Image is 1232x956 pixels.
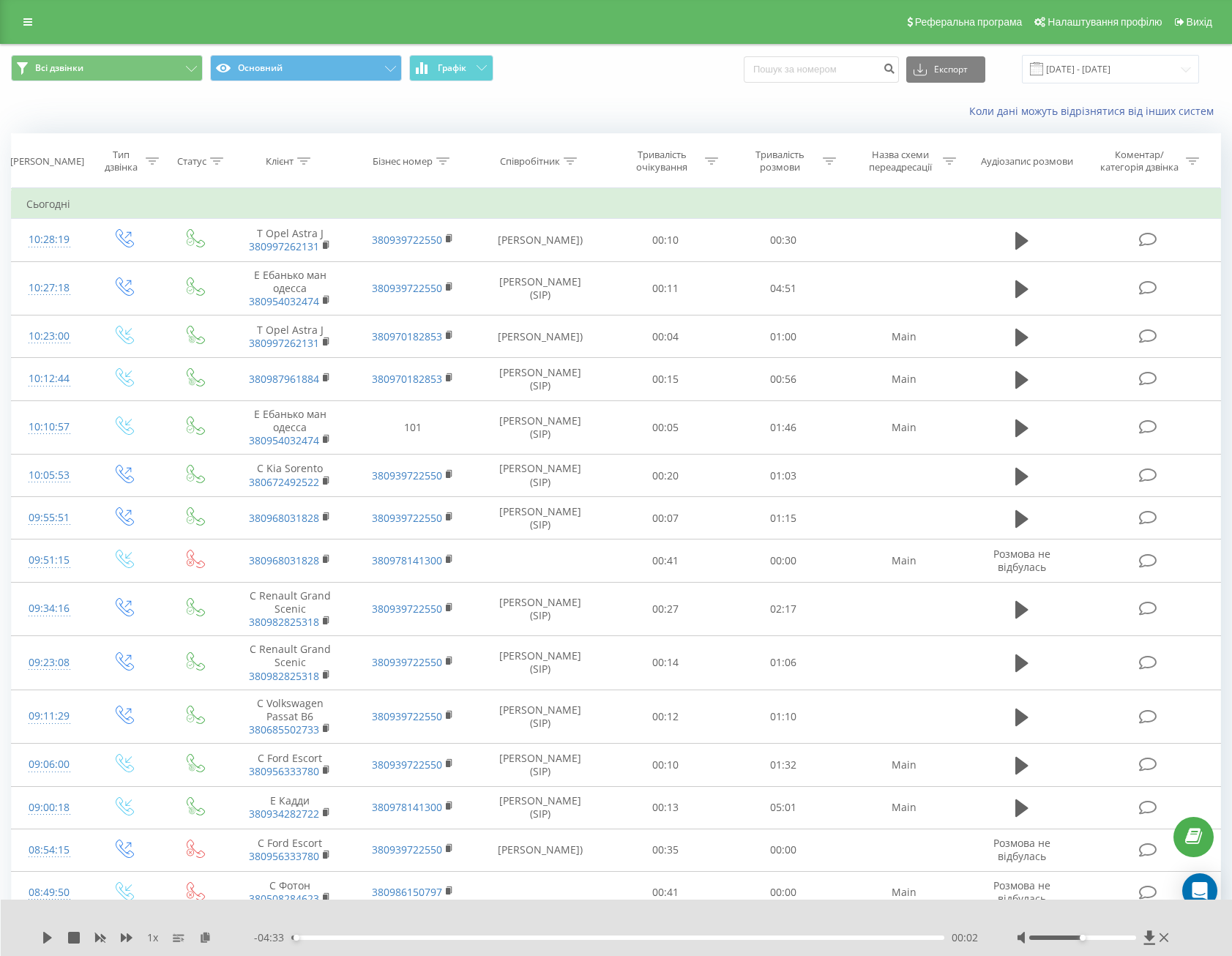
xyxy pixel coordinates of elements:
[474,400,607,455] td: [PERSON_NAME] (SIP)
[725,358,843,400] td: 00:56
[606,358,724,400] td: 00:15
[606,744,724,786] td: 00:10
[228,455,351,497] td: С Kia Sorento
[500,155,560,168] div: Співробітник
[725,497,843,539] td: 01:15
[249,669,319,683] a: 380982825318
[843,315,966,358] td: Main
[606,871,724,914] td: 00:41
[249,511,319,525] a: 380968031828
[11,55,203,81] button: Всі дзвінки
[26,793,72,822] div: 09:00:18
[26,836,72,864] div: 08:54:15
[249,764,319,778] a: 380956333780
[725,261,843,315] td: 04:51
[249,722,319,736] a: 380685502733
[372,758,442,772] a: 380939722550
[474,582,607,636] td: [PERSON_NAME] (SIP)
[351,400,474,455] td: 101
[843,400,966,455] td: Main
[372,372,442,386] a: 380970182853
[474,261,607,315] td: [PERSON_NAME] (SIP)
[26,322,72,351] div: 10:23:00
[228,261,351,315] td: Е Ебанько ман одесса
[372,553,442,567] a: 380978141300
[981,155,1073,168] div: Аудіозапис розмови
[993,878,1050,905] span: Розмова не відбулась
[915,16,1023,28] span: Реферальна програма
[26,594,72,623] div: 09:34:16
[725,455,843,497] td: 01:03
[372,800,442,814] a: 380978141300
[606,455,724,497] td: 00:20
[843,358,966,400] td: Main
[35,62,83,74] span: Всі дзвінки
[474,455,607,497] td: [PERSON_NAME] (SIP)
[606,497,724,539] td: 00:07
[26,878,72,907] div: 08:49:50
[843,744,966,786] td: Main
[228,871,351,914] td: С Фотон
[26,702,72,731] div: 09:11:29
[474,690,607,744] td: [PERSON_NAME] (SIP)
[606,636,724,690] td: 00:14
[474,744,607,786] td: [PERSON_NAME] (SIP)
[725,690,843,744] td: 01:10
[228,829,351,871] td: С Ford Escort
[474,829,607,871] td: [PERSON_NAME])
[606,582,724,636] td: 00:27
[474,497,607,539] td: [PERSON_NAME] (SIP)
[606,261,724,315] td: 00:11
[725,744,843,786] td: 01:32
[249,615,319,629] a: 380982825318
[1097,149,1182,173] div: Коментар/категорія дзвінка
[147,930,158,945] span: 1 x
[100,149,142,173] div: Тип дзвінка
[741,149,819,173] div: Тривалість розмови
[228,582,351,636] td: С Renault Grand Scenic
[228,690,351,744] td: С Volkswagen Passat B6
[725,315,843,358] td: 01:00
[1187,16,1212,28] span: Вихід
[372,281,442,295] a: 380939722550
[969,104,1221,118] a: Коли дані можуть відрізнятися вiд інших систем
[26,413,72,441] div: 10:10:57
[26,365,72,393] div: 10:12:44
[254,930,291,945] span: - 04:33
[474,358,607,400] td: [PERSON_NAME] (SIP)
[606,539,724,582] td: 00:41
[725,871,843,914] td: 00:00
[249,553,319,567] a: 380968031828
[606,219,724,261] td: 00:10
[10,155,84,168] div: [PERSON_NAME]
[26,750,72,779] div: 09:06:00
[843,871,966,914] td: Main
[606,400,724,455] td: 00:05
[606,829,724,871] td: 00:35
[606,690,724,744] td: 00:12
[372,885,442,899] a: 380986150797
[623,149,701,173] div: Тривалість очікування
[372,602,442,616] a: 380939722550
[249,849,319,863] a: 380956333780
[725,636,843,690] td: 01:06
[372,468,442,482] a: 380939722550
[1080,935,1086,941] div: Accessibility label
[26,461,72,490] div: 10:05:53
[228,219,351,261] td: Т Opel Astra J
[993,836,1050,863] span: Розмова не відбулась
[228,400,351,455] td: Е Ебанько ман одесса
[228,744,351,786] td: С Ford Escort
[725,400,843,455] td: 01:46
[228,636,351,690] td: С Renault Grand Scenic
[372,655,442,669] a: 380939722550
[372,329,442,343] a: 380970182853
[906,56,985,83] button: Експорт
[249,892,319,905] a: 380508284623
[372,233,442,247] a: 380939722550
[474,786,607,829] td: [PERSON_NAME] (SIP)
[249,372,319,386] a: 380987961884
[249,294,319,308] a: 380954032474
[725,786,843,829] td: 05:01
[266,155,294,168] div: Клієнт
